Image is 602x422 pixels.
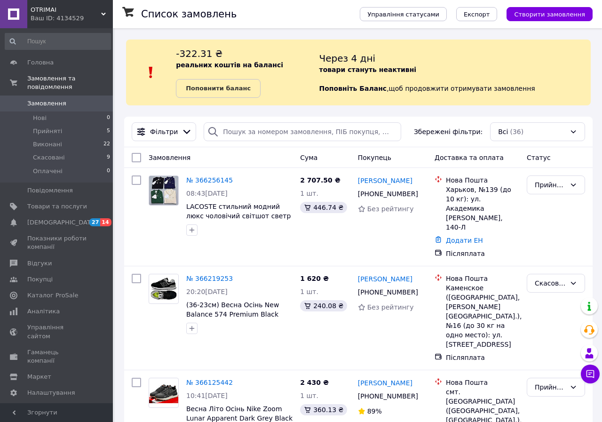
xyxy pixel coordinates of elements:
span: Всі [498,127,508,136]
img: Фото товару [149,176,178,205]
h1: Список замовлень [141,8,237,20]
div: Нова Пошта [446,274,519,283]
span: 27 [89,218,100,226]
span: 1 шт. [300,392,318,399]
span: 20:20[DATE] [186,288,228,295]
div: Нова Пошта [446,175,519,185]
a: № 366125442 [186,379,233,386]
span: Управління сайтом [27,323,87,340]
span: Через 4 дні [319,53,376,64]
span: Каталог ProSale [27,291,78,300]
span: -322.31 ₴ [176,48,222,59]
div: Нова Пошта [446,378,519,387]
span: Експорт [464,11,490,18]
span: [PHONE_NUMBER] [358,392,418,400]
div: Каменское ([GEOGRAPHIC_DATA], [PERSON_NAME][GEOGRAPHIC_DATA].), №16 (до 30 кг на одно место): ул.... [446,283,519,349]
div: , щоб продовжити отримувати замовлення [319,47,591,98]
button: Експорт [456,7,498,21]
span: Оплачені [33,167,63,175]
span: 22 [103,140,110,149]
span: 0 [107,167,110,175]
span: Гаманець компанії [27,348,87,365]
a: [PERSON_NAME] [358,274,412,284]
a: LACOSTE cтильний модний люкс чоловічий світшот светр кофта Лакост [GEOGRAPHIC_DATA] [186,203,291,239]
span: OTRIMAI [31,6,101,14]
span: Налаштування [27,389,75,397]
b: Поповнити баланс [186,85,251,92]
a: Фото товару [149,175,179,206]
span: Показники роботи компанії [27,234,87,251]
span: 9 [107,153,110,162]
span: Головна [27,58,54,67]
input: Пошук за номером замовлення, ПІБ покупця, номером телефону, Email, номером накладної [204,122,401,141]
span: Виконані [33,140,62,149]
b: реальних коштів на балансі [176,61,283,69]
div: 446.74 ₴ [300,202,347,213]
div: Скасовано [535,278,566,288]
span: [PHONE_NUMBER] [358,190,418,198]
a: Додати ЕН [446,237,483,244]
span: Cума [300,154,317,161]
span: Товари та послуги [27,202,87,211]
div: Прийнято [535,382,566,392]
div: 360.13 ₴ [300,404,347,415]
b: товари стануть неактивні [319,66,417,73]
div: Післяплата [446,249,519,258]
span: 0 [107,114,110,122]
span: Управління статусами [367,11,439,18]
span: [DEMOGRAPHIC_DATA] [27,218,97,227]
span: 89% [367,407,382,415]
span: 1 шт. [300,190,318,197]
span: Замовлення [149,154,190,161]
span: Збережені фільтри: [414,127,483,136]
span: 14 [100,218,111,226]
span: (36) [510,128,523,135]
button: Створити замовлення [507,7,593,21]
span: Скасовані [33,153,65,162]
span: Без рейтингу [367,205,414,213]
span: Замовлення та повідомлення [27,74,113,91]
a: Фото товару [149,378,179,408]
button: Управління статусами [360,7,447,21]
span: Створити замовлення [514,11,585,18]
a: Фото товару [149,274,179,304]
span: 10:41[DATE] [186,392,228,399]
div: Ваш ID: 4134529 [31,14,113,23]
span: [PHONE_NUMBER] [358,288,418,296]
span: Покупці [27,275,53,284]
span: Повідомлення [27,186,73,195]
div: Харьков, №139 (до 10 кг): ул. Академика [PERSON_NAME], 140-Л [446,185,519,232]
div: 240.08 ₴ [300,300,347,311]
span: 2 430 ₴ [300,379,329,386]
span: Прийняті [33,127,62,135]
input: Пошук [5,33,111,50]
span: 1 620 ₴ [300,275,329,282]
span: Покупець [358,154,391,161]
img: :exclamation: [144,65,158,80]
a: № 366256145 [186,176,233,184]
button: Чат з покупцем [581,365,600,383]
img: Фото товару [149,382,178,403]
span: Аналітика [27,307,60,316]
a: Створити замовлення [497,10,593,17]
div: Прийнято [535,180,566,190]
span: 5 [107,127,110,135]
a: (36-23см) Весна Осінь New Balance 574 Premium Black White кросівки натуральна замша Нью Баланс В'... [186,301,281,346]
span: Без рейтингу [367,303,414,311]
a: Поповнити баланс [176,79,261,98]
div: Післяплата [446,353,519,362]
a: [PERSON_NAME] [358,378,412,388]
span: Замовлення [27,99,66,108]
span: 08:43[DATE] [186,190,228,197]
span: Фільтри [150,127,178,136]
a: [PERSON_NAME] [358,176,412,185]
span: Нові [33,114,47,122]
img: Фото товару [149,277,178,301]
span: Доставка та оплата [435,154,504,161]
span: Відгуки [27,259,52,268]
span: Статус [527,154,551,161]
span: 2 707.50 ₴ [300,176,341,184]
b: Поповніть Баланс [319,85,387,92]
